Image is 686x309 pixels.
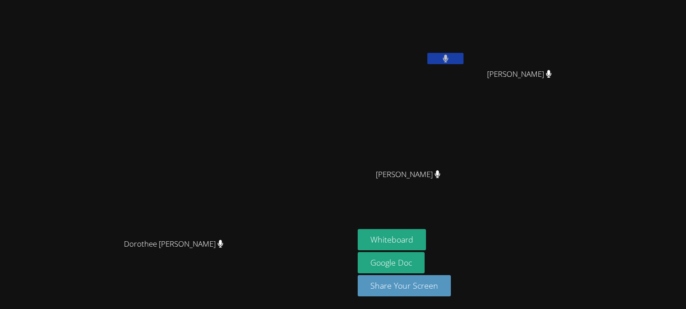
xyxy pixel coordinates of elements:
[376,168,440,181] span: [PERSON_NAME]
[487,68,552,81] span: [PERSON_NAME]
[358,252,425,273] a: Google Doc
[124,238,223,251] span: Dorothee [PERSON_NAME]
[358,275,451,296] button: Share Your Screen
[358,229,426,250] button: Whiteboard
